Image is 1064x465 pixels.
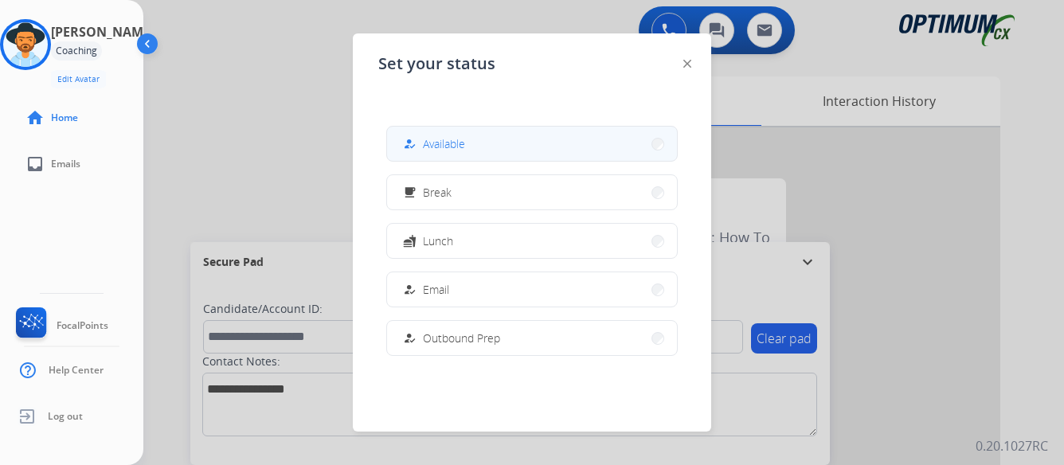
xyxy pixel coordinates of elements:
mat-icon: home [25,108,45,127]
mat-icon: how_to_reg [403,331,417,345]
button: Available [387,127,677,161]
h3: [PERSON_NAME] [51,22,155,41]
span: Lunch [423,232,453,249]
mat-icon: how_to_reg [403,283,417,296]
div: Coaching [51,41,102,61]
mat-icon: inbox [25,154,45,174]
span: Set your status [378,53,495,75]
a: FocalPoints [13,307,108,344]
button: Edit Avatar [51,70,106,88]
mat-icon: fastfood [403,234,417,248]
span: Outbound Prep [423,330,500,346]
button: Outbound Prep [387,321,677,355]
span: Help Center [49,364,104,377]
span: Break [423,184,452,201]
button: Email [387,272,677,307]
img: avatar [3,22,48,67]
span: Email [423,281,449,298]
mat-icon: free_breakfast [403,186,417,199]
button: Break [387,175,677,209]
span: Home [51,111,78,124]
span: Log out [48,410,83,423]
span: FocalPoints [57,319,108,332]
span: Available [423,135,465,152]
img: close-button [683,60,691,68]
span: Emails [51,158,80,170]
button: Lunch [387,224,677,258]
mat-icon: how_to_reg [403,137,417,150]
p: 0.20.1027RC [976,436,1048,455]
